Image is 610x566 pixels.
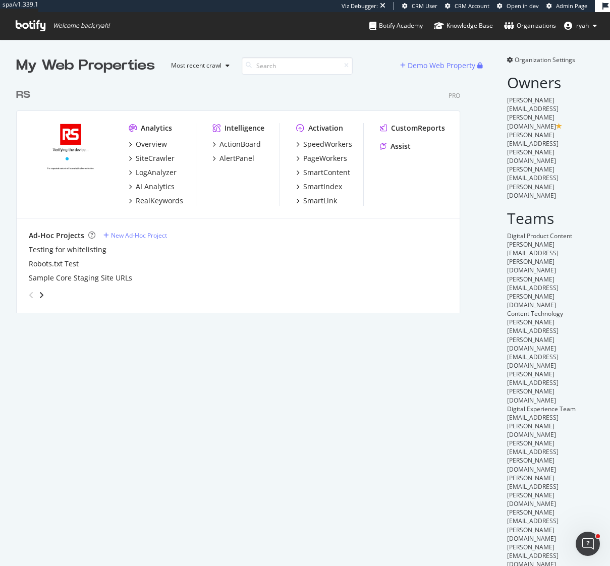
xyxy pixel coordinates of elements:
span: [PERSON_NAME][EMAIL_ADDRESS][PERSON_NAME][DOMAIN_NAME] [507,165,559,199]
div: AlertPanel [219,153,254,163]
div: New Ad-Hoc Project [111,231,167,240]
div: LogAnalyzer [136,167,177,178]
a: CRM Account [445,2,489,10]
span: [PERSON_NAME][EMAIL_ADDRESS][PERSON_NAME][DOMAIN_NAME] [507,439,559,473]
div: grid [16,76,468,313]
div: angle-right [38,290,45,300]
div: Analytics [141,123,172,133]
a: RS [16,88,34,102]
span: [PERSON_NAME][EMAIL_ADDRESS][PERSON_NAME][DOMAIN_NAME] [507,275,559,309]
div: Assist [391,141,411,151]
a: SmartIndex [296,182,342,192]
a: Sample Core Staging Site URLs [29,273,132,283]
div: SpeedWorkers [303,139,352,149]
div: Demo Web Property [408,61,475,71]
div: Overview [136,139,167,149]
div: RealKeywords [136,196,183,206]
span: ryah [576,21,589,30]
iframe: Intercom live chat [576,532,600,556]
div: Digital Product Content [507,232,594,240]
div: Content Technology [507,309,594,318]
span: [EMAIL_ADDRESS][DOMAIN_NAME] [507,353,559,370]
a: Open in dev [497,2,539,10]
div: Most recent crawl [171,63,221,69]
div: AI Analytics [136,182,175,192]
span: [PERSON_NAME][EMAIL_ADDRESS][PERSON_NAME][DOMAIN_NAME] [507,474,559,508]
a: LogAnalyzer [129,167,177,178]
div: SiteCrawler [136,153,175,163]
a: Demo Web Property [400,61,477,70]
span: CRM User [412,2,437,10]
a: PageWorkers [296,153,347,163]
a: Overview [129,139,167,149]
div: Digital Experience Team [507,405,594,413]
div: SmartLink [303,196,337,206]
span: CRM Account [455,2,489,10]
a: CustomReports [380,123,445,133]
a: ActionBoard [212,139,261,149]
a: RealKeywords [129,196,183,206]
a: New Ad-Hoc Project [103,231,167,240]
a: SmartContent [296,167,350,178]
div: Activation [308,123,343,133]
div: angle-left [25,287,38,303]
a: CRM User [402,2,437,10]
a: Organizations [504,12,556,39]
div: PageWorkers [303,153,347,163]
span: [PERSON_NAME][EMAIL_ADDRESS][PERSON_NAME][DOMAIN_NAME] [507,370,559,404]
span: [PERSON_NAME][EMAIL_ADDRESS][PERSON_NAME][DOMAIN_NAME] [507,508,559,542]
div: Pro [449,91,460,100]
span: Admin Page [556,2,587,10]
div: SmartIndex [303,182,342,192]
button: Most recent crawl [163,58,234,74]
div: Botify Academy [369,21,423,31]
span: [EMAIL_ADDRESS][PERSON_NAME][DOMAIN_NAME] [507,413,559,439]
div: RS [16,88,30,102]
a: Botify Academy [369,12,423,39]
a: SpeedWorkers [296,139,352,149]
a: Testing for whitelisting [29,245,106,255]
div: Organizations [504,21,556,31]
div: SmartContent [303,167,350,178]
div: Knowledge Base [434,21,493,31]
a: AI Analytics [129,182,175,192]
span: Organization Settings [515,55,575,64]
span: [PERSON_NAME][EMAIL_ADDRESS][PERSON_NAME][DOMAIN_NAME] [507,131,559,165]
a: Knowledge Base [434,12,493,39]
input: Search [242,57,353,75]
span: Welcome back, ryah ! [53,22,109,30]
a: Robots.txt Test [29,259,79,269]
a: SiteCrawler [129,153,175,163]
div: My Web Properties [16,55,155,76]
div: Intelligence [225,123,264,133]
button: Demo Web Property [400,58,477,74]
div: CustomReports [391,123,445,133]
div: Ad-Hoc Projects [29,231,84,241]
h2: Owners [507,74,594,91]
span: [PERSON_NAME][EMAIL_ADDRESS][PERSON_NAME][DOMAIN_NAME] [507,318,559,352]
a: Admin Page [546,2,587,10]
h2: Teams [507,210,594,227]
a: SmartLink [296,196,337,206]
a: AlertPanel [212,153,254,163]
div: Viz Debugger: [342,2,378,10]
span: [PERSON_NAME][EMAIL_ADDRESS][PERSON_NAME][DOMAIN_NAME] [507,96,559,130]
span: Open in dev [507,2,539,10]
span: [PERSON_NAME][EMAIL_ADDRESS][PERSON_NAME][DOMAIN_NAME] [507,240,559,274]
a: Assist [380,141,411,151]
button: ryah [556,18,605,34]
img: www.alliedelec.com [29,123,113,190]
div: ActionBoard [219,139,261,149]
